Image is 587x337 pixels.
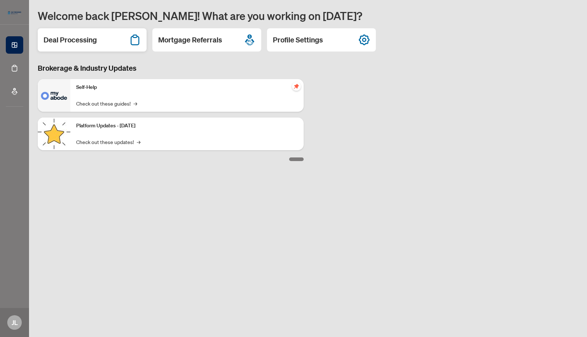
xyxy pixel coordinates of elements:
[558,312,580,333] button: Open asap
[38,63,304,73] h3: Brokerage & Industry Updates
[76,122,298,130] p: Platform Updates - [DATE]
[292,82,301,91] span: pushpin
[76,83,298,91] p: Self-Help
[134,99,137,107] span: →
[158,35,222,45] h2: Mortgage Referrals
[38,9,578,22] h1: Welcome back [PERSON_NAME]! What are you working on [DATE]?
[273,35,323,45] h2: Profile Settings
[38,118,70,150] img: Platform Updates - September 16, 2025
[6,9,23,16] img: logo
[38,79,70,112] img: Self-Help
[44,35,97,45] h2: Deal Processing
[137,138,140,146] span: →
[12,317,18,328] span: JL
[76,99,137,107] a: Check out these guides!→
[76,138,140,146] a: Check out these updates!→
